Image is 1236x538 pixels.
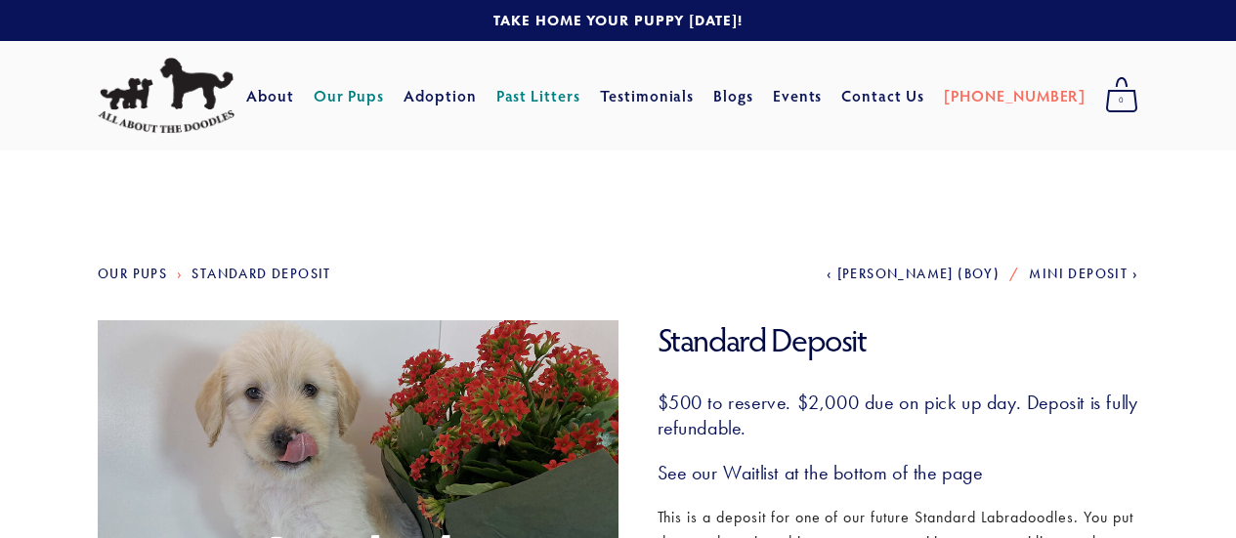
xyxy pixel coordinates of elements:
a: Events [773,78,823,113]
a: [PHONE_NUMBER] [944,78,1086,113]
a: Standard Deposit [192,266,330,282]
a: Blogs [713,78,753,113]
a: 0 items in cart [1095,71,1148,120]
span: Mini Deposit [1029,266,1128,282]
a: Mini Deposit [1029,266,1138,282]
a: Adoption [404,78,477,113]
a: Contact Us [841,78,924,113]
a: Testimonials [600,78,695,113]
h3: $500 to reserve. $2,000 due on pick up day. Deposit is fully refundable. [658,390,1139,440]
a: [PERSON_NAME] (Boy) [827,266,1000,282]
a: Our Pups [314,78,385,113]
a: Our Pups [98,266,167,282]
a: About [246,78,294,113]
img: All About The Doodles [98,58,234,134]
h3: See our Waitlist at the bottom of the page [658,460,1139,485]
span: 0 [1105,88,1138,113]
span: [PERSON_NAME] (Boy) [837,266,1001,282]
a: Past Litters [496,85,581,105]
h1: Standard Deposit [658,320,1139,360]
